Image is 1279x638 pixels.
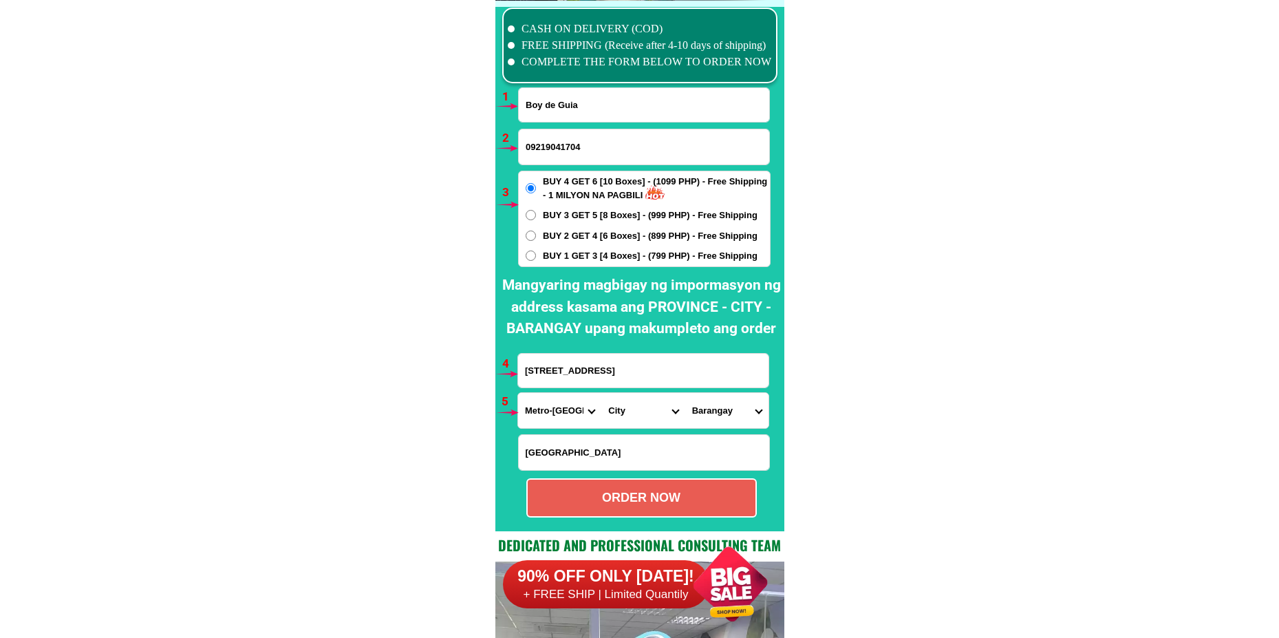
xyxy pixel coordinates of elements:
input: Input phone_number [519,129,769,164]
div: ORDER NOW [528,489,755,507]
h2: Mangyaring magbigay ng impormasyon ng address kasama ang PROVINCE - CITY - BARANGAY upang makumpl... [499,275,784,340]
input: BUY 1 GET 3 [4 Boxes] - (799 PHP) - Free Shipping [526,251,536,261]
h6: 3 [502,184,518,202]
input: Input full_name [519,88,769,122]
input: BUY 4 GET 6 [10 Boxes] - (1099 PHP) - Free Shipping - 1 MILYON NA PAGBILI [526,183,536,193]
li: CASH ON DELIVERY (COD) [508,21,772,37]
li: COMPLETE THE FORM BELOW TO ORDER NOW [508,54,772,70]
h6: 5 [502,393,517,411]
span: BUY 4 GET 6 [10 Boxes] - (1099 PHP) - Free Shipping - 1 MILYON NA PAGBILI [543,175,770,202]
span: BUY 3 GET 5 [8 Boxes] - (999 PHP) - Free Shipping [543,209,757,222]
span: BUY 2 GET 4 [6 Boxes] - (899 PHP) - Free Shipping [543,229,757,243]
h6: 90% OFF ONLY [DATE]! [503,566,709,587]
input: BUY 3 GET 5 [8 Boxes] - (999 PHP) - Free Shipping [526,210,536,220]
h6: 1 [502,88,518,106]
span: BUY 1 GET 3 [4 Boxes] - (799 PHP) - Free Shipping [543,249,757,263]
h6: 4 [502,355,518,373]
h6: + FREE SHIP | Limited Quantily [503,587,709,602]
input: BUY 2 GET 4 [6 Boxes] - (899 PHP) - Free Shipping [526,231,536,241]
select: Select commune [685,393,769,428]
select: Select district [601,393,685,428]
input: Input LANDMARKOFLOCATION [519,435,769,470]
h2: Dedicated and professional consulting team [495,535,784,555]
input: Input address [518,354,769,387]
h6: 2 [502,129,518,147]
li: FREE SHIPPING (Receive after 4-10 days of shipping) [508,37,772,54]
select: Select province [518,393,601,428]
